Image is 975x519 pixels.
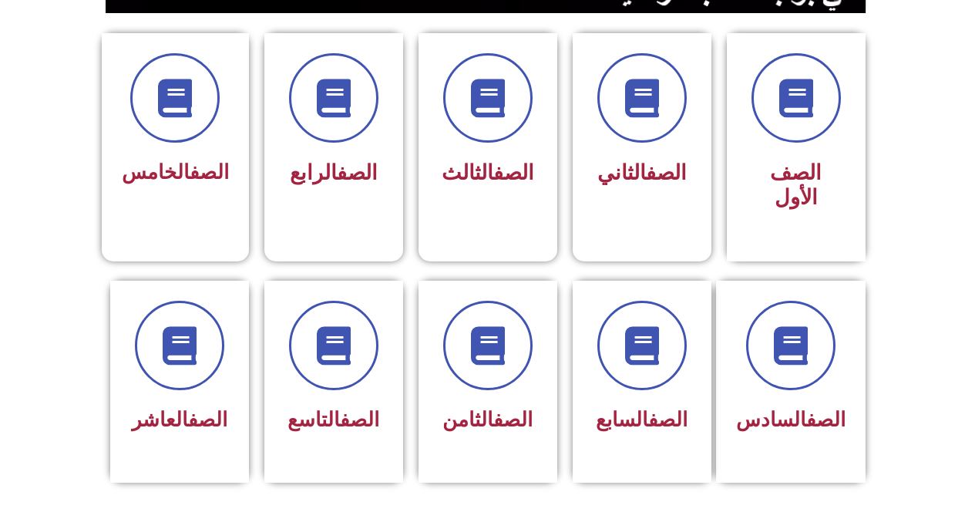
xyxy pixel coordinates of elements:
span: الثامن [442,408,533,431]
span: الثالث [442,160,534,185]
span: الثاني [597,160,687,185]
a: الصف [493,408,533,431]
a: الصف [493,160,534,185]
a: الصف [806,408,846,431]
a: الصف [190,160,229,184]
a: الصف [340,408,379,431]
span: الخامس [122,160,229,184]
a: الصف [648,408,688,431]
span: التاسع [287,408,379,431]
span: الرابع [290,160,378,185]
span: السادس [736,408,846,431]
a: الصف [337,160,378,185]
span: العاشر [132,408,227,431]
a: الصف [188,408,227,431]
span: الصف الأول [770,160,822,210]
span: السابع [596,408,688,431]
a: الصف [646,160,687,185]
